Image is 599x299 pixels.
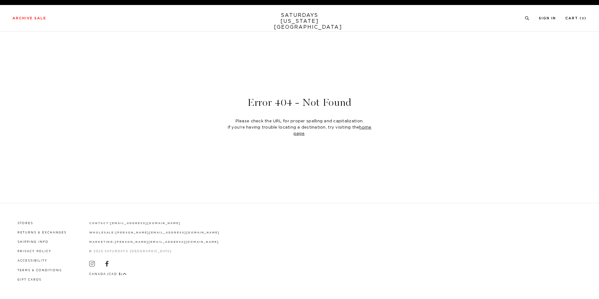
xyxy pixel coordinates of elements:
[110,222,180,225] a: [EMAIL_ADDRESS][DOMAIN_NAME]
[87,97,512,108] header: Error 404 - Not Found
[17,269,62,272] a: Terms & Conditions
[17,241,49,243] a: Shipping Info
[17,278,41,281] a: Gift Cards
[17,222,33,225] a: Stores
[294,125,372,136] a: home page
[89,249,220,254] p: © 2025 Saturdays [GEOGRAPHIC_DATA]
[89,231,116,234] strong: wholesale:
[274,12,325,30] a: SATURDAYS[US_STATE][GEOGRAPHIC_DATA]
[565,17,587,20] a: Cart (0)
[89,222,110,225] strong: contact:
[89,272,127,277] button: Canada (CAD $)
[17,231,66,234] a: Returns & Exchanges
[17,259,47,262] a: Accessibility
[89,241,115,243] strong: marketing:
[115,241,219,243] a: [PERSON_NAME][EMAIL_ADDRESS][DOMAIN_NAME]
[12,17,46,20] a: Archive Sale
[539,17,556,20] a: Sign In
[115,231,219,234] a: [PERSON_NAME][EMAIL_ADDRESS][DOMAIN_NAME]
[17,250,51,253] a: Privacy Policy
[222,118,377,137] div: Please check the URL for proper spelling and capitalization. If you're having trouble locating a ...
[582,17,584,20] small: 0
